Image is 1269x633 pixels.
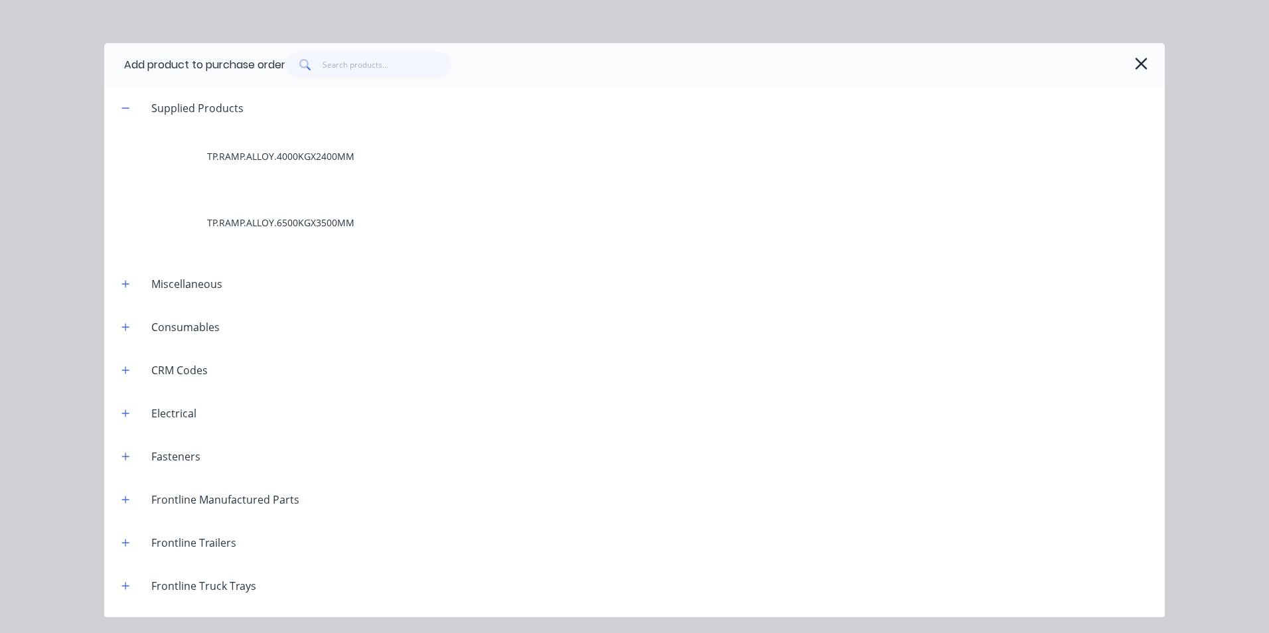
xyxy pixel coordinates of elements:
div: Miscellaneous [141,276,233,292]
div: Electrical [141,405,207,421]
div: Consumables [141,319,230,335]
div: Add product to purchase order [124,57,285,73]
div: Frontline Trailers [141,535,247,551]
div: Frontline Truck Trays [141,578,267,594]
div: CRM Codes [141,362,218,378]
input: Search products... [323,52,452,78]
div: Supplied Products [141,100,254,116]
div: Fasteners [141,449,211,464]
div: Frontline Manufactured Parts [141,492,310,508]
